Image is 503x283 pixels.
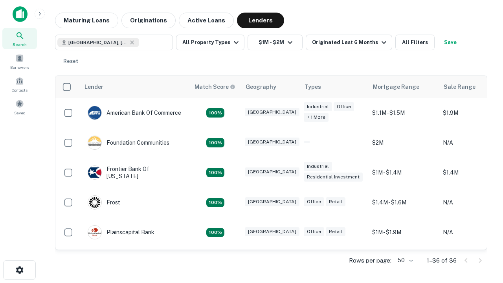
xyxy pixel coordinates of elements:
div: Matching Properties: 4, hasApolloMatch: undefined [206,228,224,237]
div: Geography [246,82,276,92]
div: Matching Properties: 3, hasApolloMatch: undefined [206,168,224,177]
div: Residential Investment [304,173,363,182]
div: Frost [88,195,120,209]
img: picture [88,196,101,209]
div: Industrial [304,102,332,111]
div: Capitalize uses an advanced AI algorithm to match your search with the best lender. The match sco... [195,83,235,91]
th: Geography [241,76,300,98]
span: Contacts [12,87,28,93]
td: $1M - $1.9M [368,217,439,247]
div: Plainscapital Bank [88,225,154,239]
td: $1.1M - $1.5M [368,98,439,128]
div: Retail [326,227,345,236]
a: Saved [2,96,37,118]
div: Matching Properties: 3, hasApolloMatch: undefined [206,138,224,147]
div: Mortgage Range [373,82,419,92]
div: [GEOGRAPHIC_DATA] [245,227,299,236]
th: Lender [80,76,190,98]
button: All Property Types [176,35,244,50]
th: Types [300,76,368,98]
span: Saved [14,110,26,116]
button: Active Loans [179,13,234,28]
img: picture [88,106,101,119]
button: Originations [121,13,176,28]
th: Capitalize uses an advanced AI algorithm to match your search with the best lender. The match sco... [190,76,241,98]
button: Save your search to get updates of matches that match your search criteria. [438,35,463,50]
span: [GEOGRAPHIC_DATA], [GEOGRAPHIC_DATA], [GEOGRAPHIC_DATA] [68,39,127,46]
img: picture [88,166,101,179]
td: $1.4M - $1.6M [368,187,439,217]
td: $2M [368,128,439,158]
img: capitalize-icon.png [13,6,28,22]
div: Matching Properties: 4, hasApolloMatch: undefined [206,198,224,208]
div: Sale Range [444,82,475,92]
div: + 1 more [304,113,329,122]
div: 50 [395,255,414,266]
p: Rows per page: [349,256,391,265]
span: Search [13,41,27,48]
div: Industrial [304,162,332,171]
div: Matching Properties: 3, hasApolloMatch: undefined [206,108,224,118]
div: Foundation Communities [88,136,169,150]
div: Office [304,197,324,206]
div: Retail [326,197,345,206]
button: Maturing Loans [55,13,118,28]
div: American Bank Of Commerce [88,106,181,120]
button: $1M - $2M [248,35,303,50]
div: [GEOGRAPHIC_DATA] [245,138,299,147]
p: 1–36 of 36 [427,256,457,265]
div: Types [305,82,321,92]
div: [GEOGRAPHIC_DATA] [245,108,299,117]
h6: Match Score [195,83,234,91]
td: $1M - $1.4M [368,158,439,187]
iframe: Chat Widget [464,220,503,258]
button: All Filters [395,35,435,50]
div: [GEOGRAPHIC_DATA] [245,197,299,206]
a: Contacts [2,74,37,95]
div: Frontier Bank Of [US_STATE] [88,165,182,180]
a: Search [2,28,37,49]
div: Office [334,102,354,111]
span: Borrowers [10,64,29,70]
button: Originated Last 6 Months [306,35,392,50]
button: Reset [58,53,83,69]
div: Originated Last 6 Months [312,38,389,47]
img: picture [88,136,101,149]
a: Borrowers [2,51,37,72]
div: Lender [84,82,103,92]
img: picture [88,226,101,239]
button: Lenders [237,13,284,28]
div: Office [304,227,324,236]
th: Mortgage Range [368,76,439,98]
div: [GEOGRAPHIC_DATA] [245,167,299,176]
